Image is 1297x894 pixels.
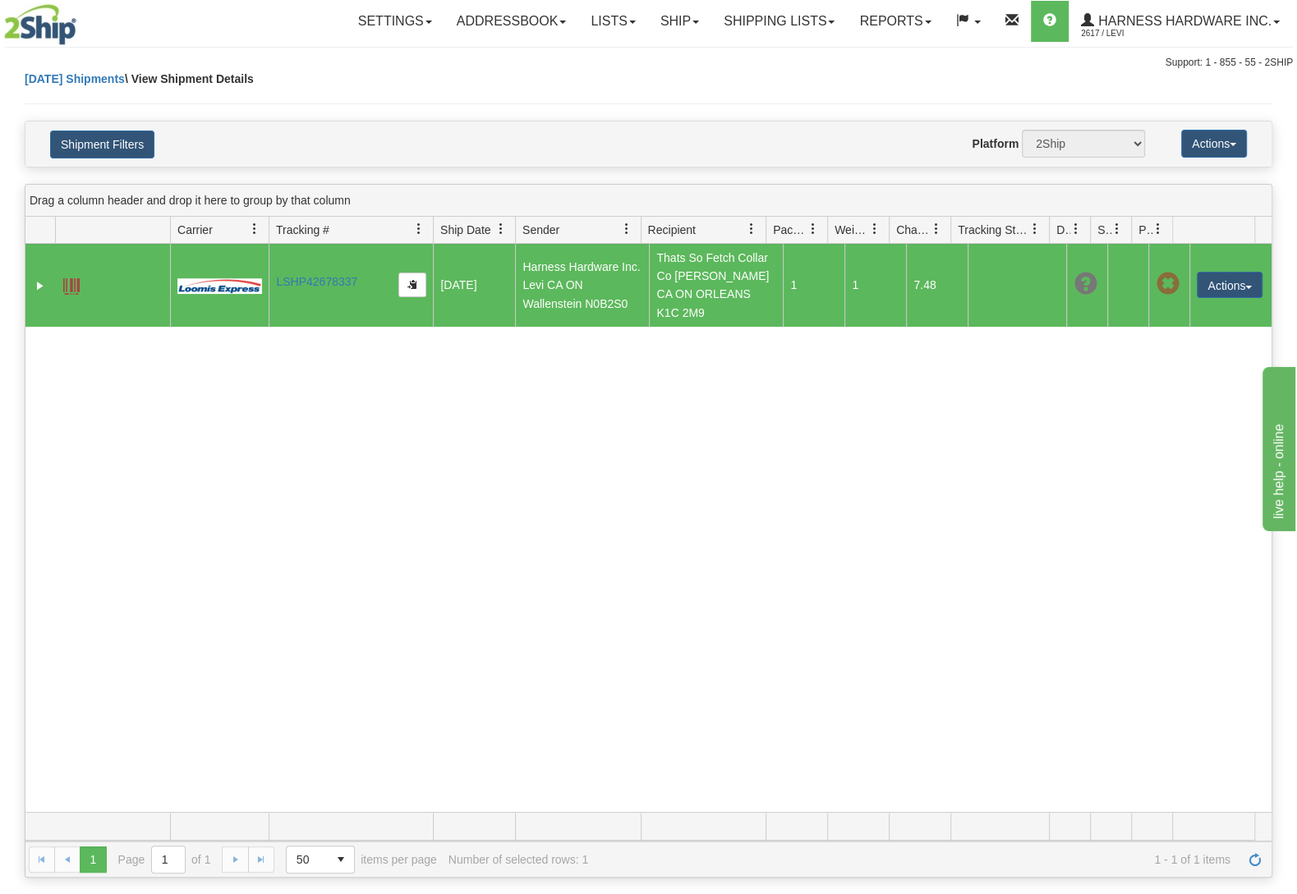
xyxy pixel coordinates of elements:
[1097,222,1111,238] span: Shipment Issues
[1138,222,1152,238] span: Pickup Status
[922,215,950,243] a: Charge filter column settings
[125,72,254,85] span: \ View Shipment Details
[522,222,559,238] span: Sender
[241,215,269,243] a: Carrier filter column settings
[398,273,426,297] button: Copy to clipboard
[32,277,48,294] a: Expand
[773,222,807,238] span: Packages
[80,846,106,873] span: Page 1
[12,10,152,30] div: live help - online
[4,4,76,45] img: logo2617.jpg
[847,1,943,42] a: Reports
[600,853,1230,866] span: 1 - 1 of 1 items
[1156,273,1179,296] span: Pickup Not Assigned
[50,131,154,158] button: Shipment Filters
[1197,272,1263,298] button: Actions
[648,1,711,42] a: Ship
[1144,215,1172,243] a: Pickup Status filter column settings
[276,275,357,288] a: LSHP42678337
[711,1,847,42] a: Shipping lists
[286,846,355,873] span: Page sizes drop down
[648,222,696,238] span: Recipient
[25,185,1272,217] div: grid grouping header
[286,846,437,873] span: items per page
[152,846,185,873] input: Page 1
[346,1,444,42] a: Settings
[118,846,211,873] span: Page of 1
[433,244,515,327] td: [DATE]
[738,215,766,243] a: Recipient filter column settings
[1056,222,1070,238] span: Delivery Status
[972,135,1019,152] label: Platform
[276,222,329,238] span: Tracking #
[1081,25,1204,42] span: 2617 / Levi
[297,851,318,868] span: 50
[25,72,125,85] a: [DATE] Shipments
[906,244,968,327] td: 7.48
[440,222,490,238] span: Ship Date
[958,222,1029,238] span: Tracking Status
[177,222,213,238] span: Carrier
[487,215,515,243] a: Ship Date filter column settings
[1094,14,1272,28] span: Harness Hardware Inc.
[63,271,80,297] a: Label
[861,215,889,243] a: Weight filter column settings
[444,1,579,42] a: Addressbook
[1021,215,1049,243] a: Tracking Status filter column settings
[177,277,261,294] img: 30 - Loomis Express
[1259,363,1295,530] iframe: chat widget
[835,222,869,238] span: Weight
[649,244,783,327] td: Thats So Fetch Collar Co [PERSON_NAME] CA ON ORLEANS K1C 2M9
[448,853,588,866] div: Number of selected rows: 1
[1074,273,1097,296] span: Unknown
[1062,215,1090,243] a: Delivery Status filter column settings
[896,222,931,238] span: Charge
[405,215,433,243] a: Tracking # filter column settings
[1242,846,1268,873] a: Refresh
[1069,1,1292,42] a: Harness Hardware Inc. 2617 / Levi
[4,56,1293,70] div: Support: 1 - 855 - 55 - 2SHIP
[1181,130,1247,158] button: Actions
[328,846,354,873] span: select
[844,244,906,327] td: 1
[783,244,844,327] td: 1
[578,1,647,42] a: Lists
[799,215,827,243] a: Packages filter column settings
[1103,215,1131,243] a: Shipment Issues filter column settings
[613,215,641,243] a: Sender filter column settings
[515,244,649,327] td: Harness Hardware Inc. Levi CA ON Wallenstein N0B2S0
